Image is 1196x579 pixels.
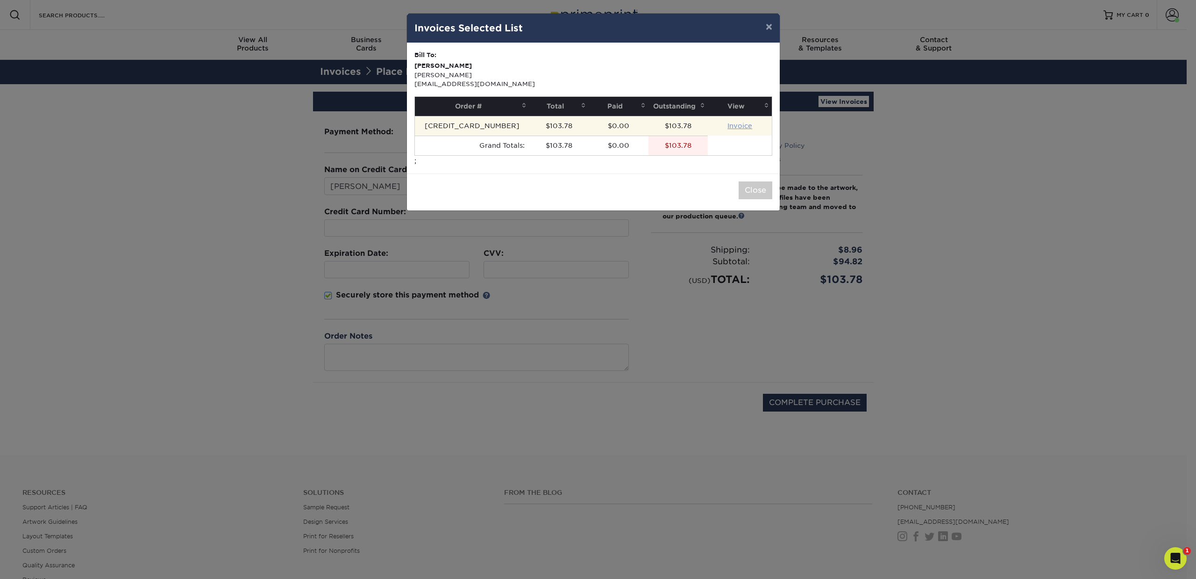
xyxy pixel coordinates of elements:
iframe: Intercom live chat [1164,547,1187,570]
div: ; [414,51,772,166]
strong: [PERSON_NAME] [414,62,472,69]
td: Grand Totals: [415,136,529,155]
div: [PERSON_NAME] [EMAIL_ADDRESS][DOMAIN_NAME] [414,51,772,89]
h4: Invoices Selected List [414,21,772,35]
td: $103.78 [529,116,589,136]
p: Bill To: [414,51,772,59]
span: 1 [1183,547,1191,555]
button: × [758,14,780,40]
th: View [708,97,772,116]
td: $0.00 [589,116,648,136]
td: $103.78 [648,116,708,136]
th: Paid [589,97,648,116]
td: [CREDIT_CARD_NUMBER] [415,116,529,136]
stong: $103.78 [665,142,691,149]
a: Invoice [727,122,752,130]
td: $103.78 [529,136,589,155]
td: $0.00 [589,136,648,155]
button: Close [739,181,772,199]
th: Total [529,97,589,116]
th: Outstanding [648,97,708,116]
th: Order # [415,97,529,116]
